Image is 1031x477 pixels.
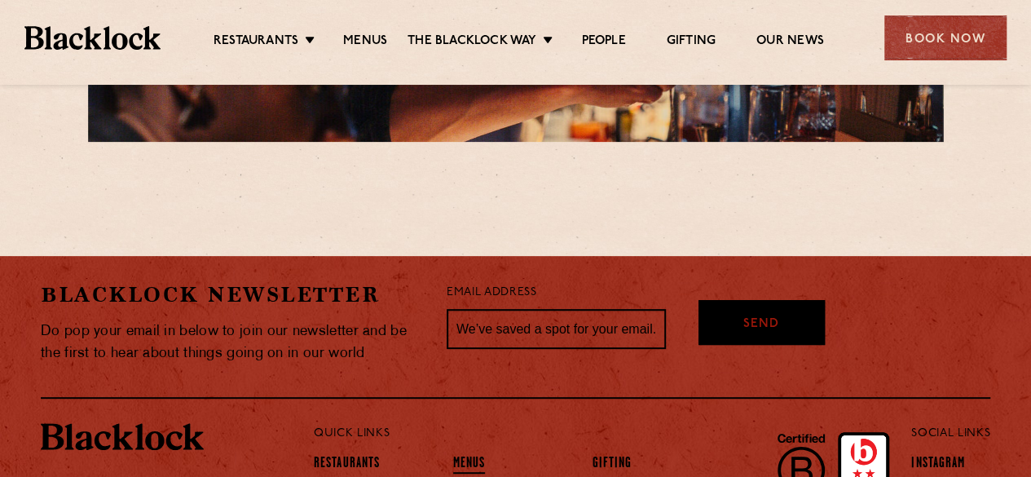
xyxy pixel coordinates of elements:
[911,456,965,474] a: Instagram
[447,284,536,303] label: Email Address
[41,320,422,364] p: Do pop your email in below to join our newsletter and be the first to hear about things going on ...
[592,456,632,474] a: Gifting
[314,456,380,474] a: Restaurants
[581,33,625,51] a: People
[743,316,779,334] span: Send
[24,26,161,49] img: BL_Textured_Logo-footer-cropped.svg
[314,423,857,444] p: Quick Links
[408,33,536,51] a: The Blacklock Way
[884,15,1007,60] div: Book Now
[41,280,422,309] h2: Blacklock Newsletter
[756,33,824,51] a: Our News
[343,33,387,51] a: Menus
[911,423,990,444] p: Social Links
[214,33,298,51] a: Restaurants
[41,423,204,451] img: BL_Textured_Logo-footer-cropped.svg
[453,456,486,474] a: Menus
[447,309,666,350] input: We’ve saved a spot for your email...
[667,33,716,51] a: Gifting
